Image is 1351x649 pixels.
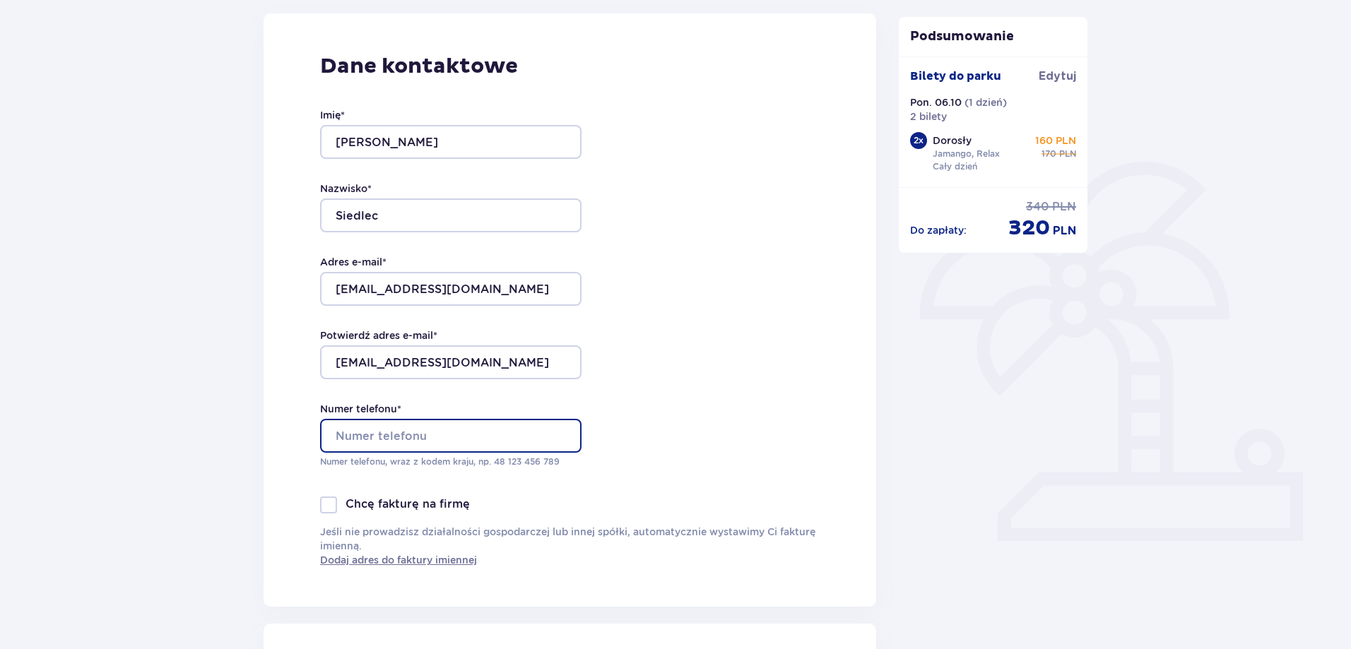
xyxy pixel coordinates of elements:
p: ( 1 dzień ) [964,95,1007,109]
p: Pon. 06.10 [910,95,962,109]
span: PLN [1053,223,1076,239]
p: 2 bilety [910,109,947,124]
label: Adres e-mail * [320,255,387,269]
p: Dane kontaktowe [320,53,820,80]
span: 320 [1008,215,1050,242]
label: Imię * [320,108,345,122]
p: Jeśli nie prowadzisz działalności gospodarczej lub innej spółki, automatycznie wystawimy Ci faktu... [320,525,820,567]
div: 2 x [910,132,927,149]
input: Adres e-mail [320,272,582,306]
p: Numer telefonu, wraz z kodem kraju, np. 48 ​123 ​456 ​789 [320,456,582,468]
input: Potwierdź adres e-mail [320,345,582,379]
input: Imię [320,125,582,159]
span: Edytuj [1039,69,1076,84]
a: Dodaj adres do faktury imiennej [320,553,477,567]
p: Chcę fakturę na firmę [346,496,470,512]
p: Podsumowanie [899,28,1088,45]
span: PLN [1052,199,1076,215]
label: Potwierdź adres e-mail * [320,328,437,343]
input: Numer telefonu [320,419,582,453]
p: Cały dzień [933,160,977,173]
p: Bilety do parku [910,69,1001,84]
label: Nazwisko * [320,181,372,196]
span: PLN [1059,148,1076,160]
input: Nazwisko [320,198,582,232]
p: 160 PLN [1035,133,1076,148]
span: 170 [1042,148,1056,160]
p: Dorosły [933,133,972,148]
p: Jamango, Relax [933,148,1000,160]
span: 340 [1026,199,1049,215]
label: Numer telefonu * [320,402,401,416]
p: Do zapłaty : [910,223,967,237]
